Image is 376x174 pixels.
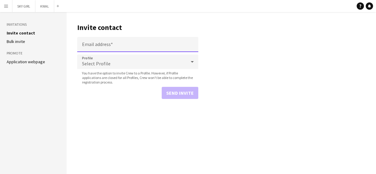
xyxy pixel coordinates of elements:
a: Invite contact [7,30,35,36]
h3: Promote [7,51,60,56]
button: KWAL [35,0,54,12]
h1: Invite contact [77,23,198,32]
h3: Invitations [7,22,60,27]
a: Bulk invite [7,39,25,44]
span: You have the option to invite Crew to a Profile. However, if Profile applications are closed for ... [77,71,198,84]
span: Select Profile [82,61,110,67]
button: SKY GIRL [12,0,35,12]
a: Application webpage [7,59,45,64]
